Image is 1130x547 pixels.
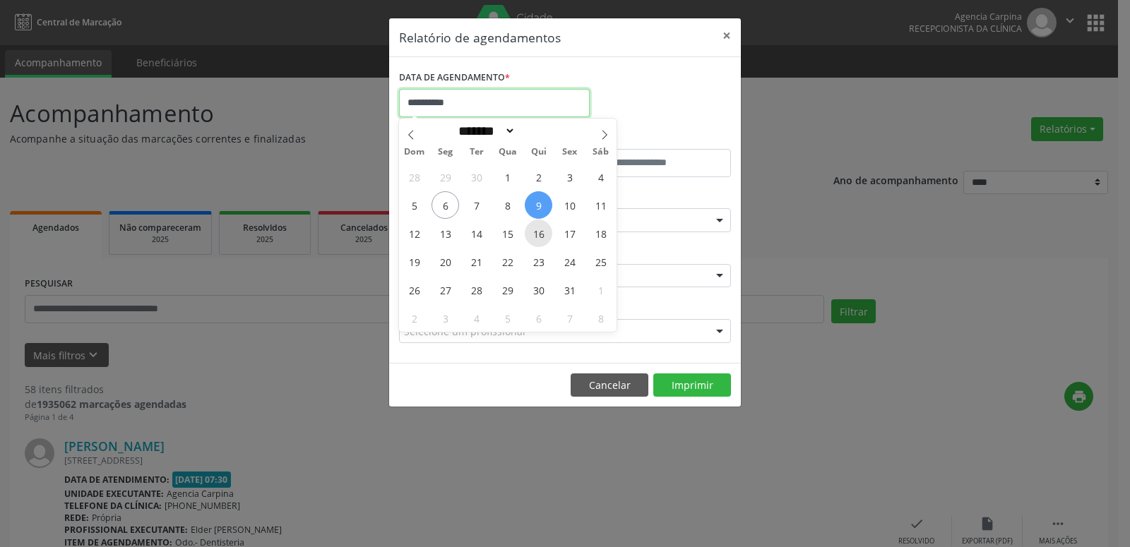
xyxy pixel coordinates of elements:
span: Dom [399,148,430,157]
span: Qua [492,148,523,157]
span: Outubro 4, 2025 [587,163,614,191]
span: Selecione um profissional [404,324,525,339]
span: Outubro 21, 2025 [463,248,490,275]
span: Outubro 28, 2025 [463,276,490,303]
span: Outubro 14, 2025 [463,220,490,247]
span: Novembro 3, 2025 [432,304,459,332]
span: Setembro 29, 2025 [432,163,459,191]
h5: Relatório de agendamentos [399,28,561,47]
label: ATÉ [569,127,731,149]
button: Imprimir [653,373,731,397]
span: Outubro 5, 2025 [400,191,428,219]
span: Outubro 31, 2025 [556,276,583,303]
span: Outubro 6, 2025 [432,191,459,219]
span: Outubro 22, 2025 [494,248,521,275]
span: Outubro 23, 2025 [525,248,552,275]
label: DATA DE AGENDAMENTO [399,67,510,89]
span: Ter [461,148,492,157]
span: Novembro 8, 2025 [587,304,614,332]
span: Novembro 4, 2025 [463,304,490,332]
span: Sex [554,148,585,157]
span: Outubro 18, 2025 [587,220,614,247]
span: Outubro 26, 2025 [400,276,428,303]
span: Novembro 1, 2025 [587,276,614,303]
span: Outubro 17, 2025 [556,220,583,247]
span: Outubro 11, 2025 [587,191,614,219]
span: Outubro 8, 2025 [494,191,521,219]
span: Qui [523,148,554,157]
span: Outubro 10, 2025 [556,191,583,219]
span: Outubro 16, 2025 [525,220,552,247]
span: Outubro 19, 2025 [400,248,428,275]
span: Outubro 29, 2025 [494,276,521,303]
span: Sáb [585,148,617,157]
span: Outubro 7, 2025 [463,191,490,219]
span: Outubro 9, 2025 [525,191,552,219]
span: Outubro 1, 2025 [494,163,521,191]
button: Cancelar [571,373,648,397]
span: Novembro 2, 2025 [400,304,428,332]
button: Close [713,18,741,53]
span: Outubro 30, 2025 [525,276,552,303]
input: Year [516,124,562,138]
span: Outubro 27, 2025 [432,276,459,303]
span: Seg [430,148,461,157]
span: Setembro 28, 2025 [400,163,428,191]
span: Novembro 5, 2025 [494,304,521,332]
span: Novembro 7, 2025 [556,304,583,332]
span: Outubro 3, 2025 [556,163,583,191]
span: Novembro 6, 2025 [525,304,552,332]
span: Outubro 25, 2025 [587,248,614,275]
span: Outubro 20, 2025 [432,248,459,275]
span: Setembro 30, 2025 [463,163,490,191]
span: Outubro 12, 2025 [400,220,428,247]
span: Outubro 13, 2025 [432,220,459,247]
select: Month [453,124,516,138]
span: Outubro 24, 2025 [556,248,583,275]
span: Outubro 15, 2025 [494,220,521,247]
span: Outubro 2, 2025 [525,163,552,191]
